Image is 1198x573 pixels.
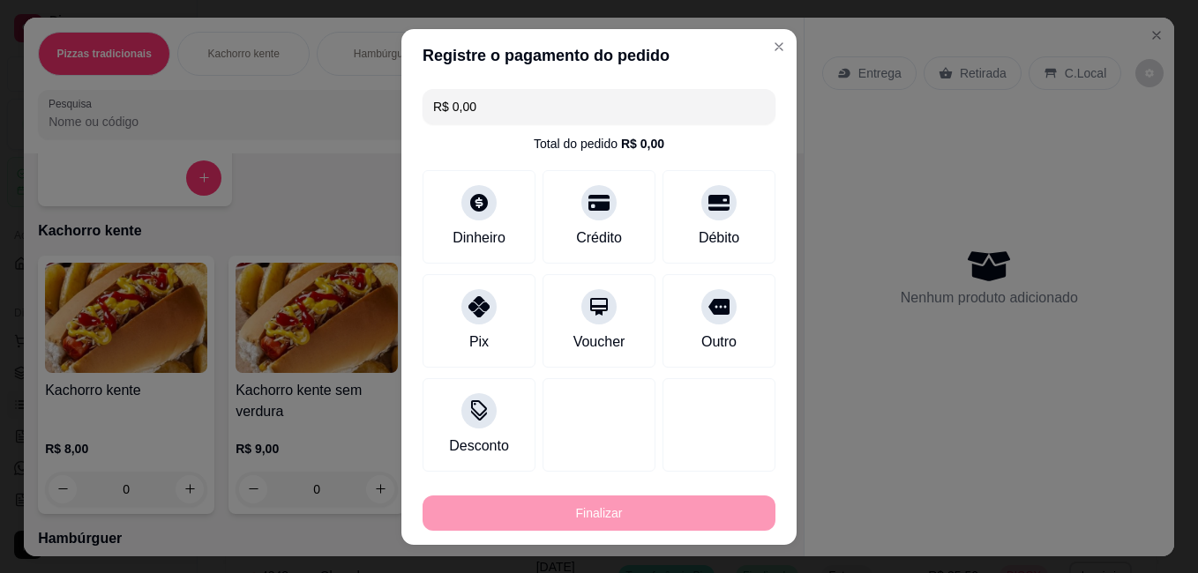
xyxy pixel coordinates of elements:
[765,33,793,61] button: Close
[469,331,489,353] div: Pix
[699,227,739,249] div: Débito
[433,89,765,124] input: Ex.: hambúrguer de cordeiro
[576,227,622,249] div: Crédito
[573,331,625,353] div: Voucher
[701,331,737,353] div: Outro
[621,135,664,153] div: R$ 0,00
[449,435,509,457] div: Desconto
[453,227,505,249] div: Dinheiro
[401,29,797,82] header: Registre o pagamento do pedido
[534,135,664,153] div: Total do pedido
